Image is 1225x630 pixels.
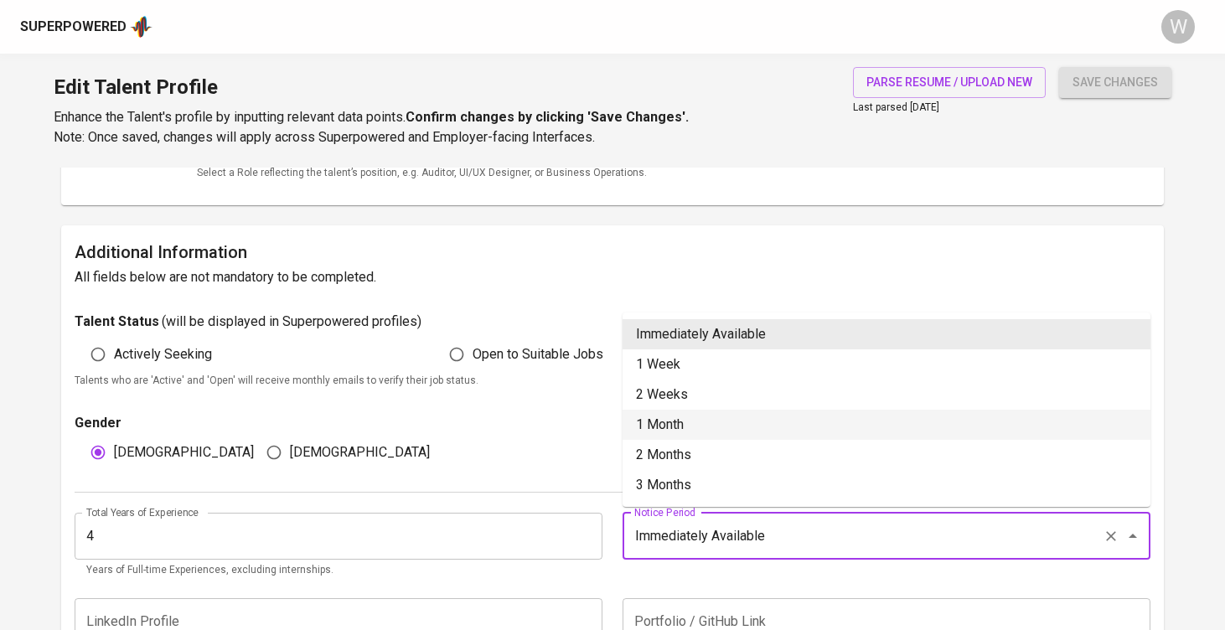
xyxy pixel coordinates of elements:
p: Talent Status [75,312,159,332]
span: Open to Suitable Jobs [473,344,603,364]
b: Confirm changes by clicking 'Save Changes'. [406,109,689,125]
p: Enhance the Talent's profile by inputting relevant data points. Note: Once saved, changes will ap... [54,107,689,147]
p: ( will be displayed in Superpowered profiles ) [162,312,421,332]
span: save changes [1073,72,1158,93]
li: 2 Months [623,440,1150,470]
button: Close [1121,524,1145,548]
p: Gender [75,413,602,433]
span: [DEMOGRAPHIC_DATA] [114,442,254,462]
h6: Additional Information [75,239,1150,266]
div: W [1161,10,1195,44]
h1: Edit Talent Profile [54,67,689,107]
p: Years of Full-time Experiences, excluding internships. [86,562,591,579]
p: Select a Role reflecting the talent’s position, e.g. Auditor, UI/UX Designer, or Business Operati... [197,165,1139,182]
li: 1 Week [623,349,1150,380]
span: [DEMOGRAPHIC_DATA] [290,442,430,462]
span: Last parsed [DATE] [853,101,939,113]
p: Talents who are 'Active' and 'Open' will receive monthly emails to verify their job status. [75,373,1150,390]
img: app logo [130,14,152,39]
button: save changes [1059,67,1171,98]
button: Clear [1099,524,1123,548]
a: Superpoweredapp logo [20,14,152,39]
span: parse resume / upload new [866,72,1032,93]
h6: All fields below are not mandatory to be completed. [75,266,1150,289]
li: 1 Month [623,410,1150,440]
li: 3 Months [623,470,1150,500]
button: parse resume / upload new [853,67,1046,98]
span: Actively Seeking [114,344,212,364]
li: 2 Weeks [623,380,1150,410]
div: Superpowered [20,18,127,37]
li: Immediately Available [623,319,1150,349]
